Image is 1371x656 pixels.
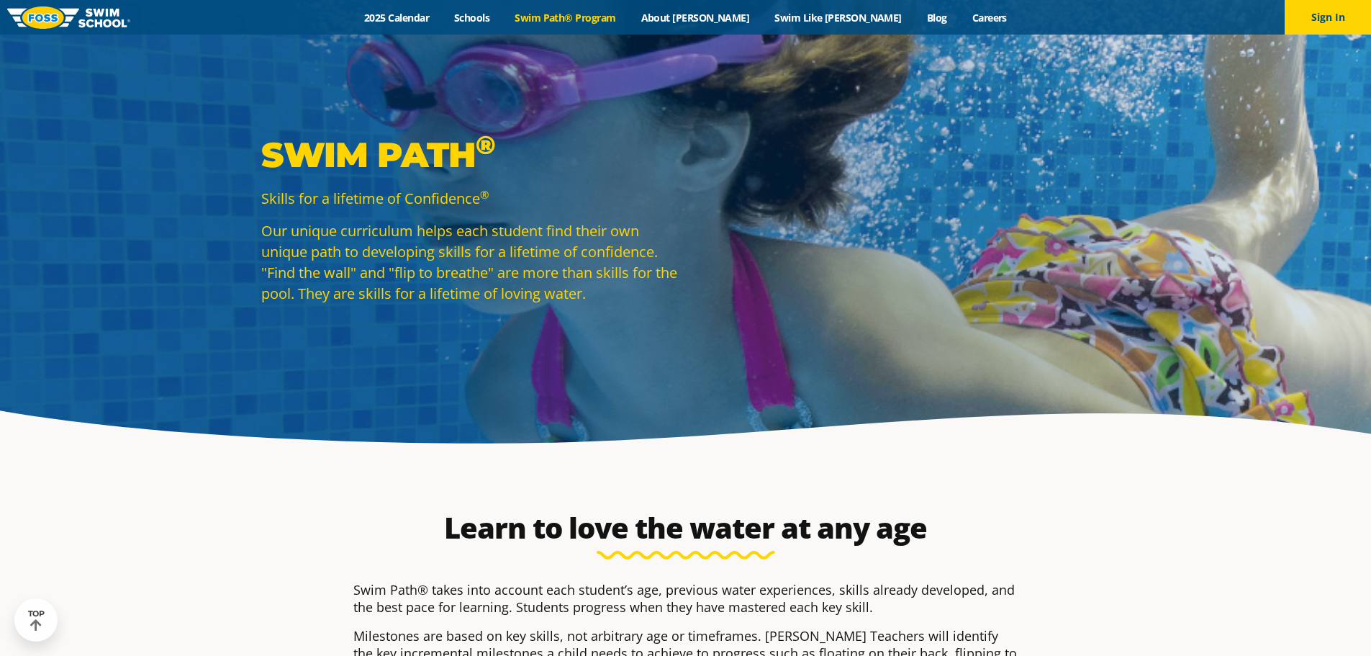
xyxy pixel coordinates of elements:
[261,220,679,304] p: Our unique curriculum helps each student find their own unique path to developing skills for a li...
[628,11,762,24] a: About [PERSON_NAME]
[476,129,495,161] sup: ®
[352,11,442,24] a: 2025 Calendar
[7,6,130,29] img: FOSS Swim School Logo
[502,11,628,24] a: Swim Path® Program
[480,187,489,202] sup: ®
[261,188,679,209] p: Skills for a lifetime of Confidence
[28,609,45,632] div: TOP
[762,11,915,24] a: Swim Like [PERSON_NAME]
[959,11,1019,24] a: Careers
[353,581,1018,616] p: Swim Path® takes into account each student’s age, previous water experiences, skills already deve...
[914,11,959,24] a: Blog
[442,11,502,24] a: Schools
[346,511,1026,545] h2: Learn to love the water at any age
[261,133,679,176] p: Swim Path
